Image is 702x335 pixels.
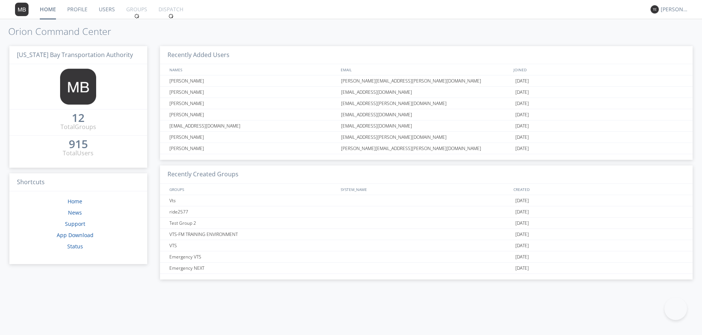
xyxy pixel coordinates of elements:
span: [DATE] [515,109,529,120]
a: News [68,209,82,216]
div: GROUPS [168,184,337,195]
div: [PERSON_NAME] [661,6,689,13]
div: [PERSON_NAME] [168,87,339,98]
div: 12 [72,114,85,122]
span: [DATE] [515,218,529,229]
a: 915 [69,140,88,149]
div: SYSTEM_NAME [339,184,512,195]
div: EMAIL [339,64,512,75]
div: [EMAIL_ADDRESS][DOMAIN_NAME] [339,120,513,131]
a: [PERSON_NAME][EMAIL_ADDRESS][DOMAIN_NAME][DATE] [160,87,693,98]
div: [PERSON_NAME] [168,132,339,143]
span: [DATE] [515,143,529,154]
div: [EMAIL_ADDRESS][DOMAIN_NAME] [339,87,513,98]
div: Emergency NEXT [168,263,339,273]
a: [PERSON_NAME][EMAIL_ADDRESS][PERSON_NAME][DOMAIN_NAME][DATE] [160,98,693,109]
a: 12 [72,114,85,123]
div: [PERSON_NAME] [168,98,339,109]
div: NAMES [168,64,337,75]
a: Vts[DATE] [160,195,693,206]
a: VTS[DATE] [160,240,693,251]
div: [EMAIL_ADDRESS][DOMAIN_NAME] [339,109,513,120]
a: Emergency VTS[DATE] [160,251,693,263]
img: 373638.png [60,69,96,105]
a: [EMAIL_ADDRESS][DOMAIN_NAME][EMAIL_ADDRESS][DOMAIN_NAME][DATE] [160,120,693,132]
span: [DATE] [515,120,529,132]
a: App Download [57,231,94,239]
div: [PERSON_NAME] [168,75,339,86]
div: VTS-FM TRAINING ENVIRONMENT [168,229,339,240]
div: [PERSON_NAME] [168,143,339,154]
a: Home [68,198,82,205]
h3: Shortcuts [9,173,147,192]
img: 373638.png [651,5,659,14]
span: [DATE] [515,251,529,263]
img: 373638.png [15,3,29,16]
h3: Recently Created Groups [160,165,693,184]
span: [DATE] [515,263,529,274]
span: [DATE] [515,132,529,143]
div: [PERSON_NAME][EMAIL_ADDRESS][PERSON_NAME][DOMAIN_NAME] [339,143,513,154]
span: [DATE] [515,87,529,98]
a: VTS-FM TRAINING ENVIRONMENT[DATE] [160,229,693,240]
div: Test Group 2 [168,218,339,228]
span: [DATE] [515,98,529,109]
div: Total Groups [60,123,96,131]
div: 915 [69,140,88,148]
img: spin.svg [168,14,174,19]
div: Total Users [63,149,94,158]
span: [DATE] [515,75,529,87]
div: Emergency VTS [168,251,339,262]
a: [PERSON_NAME][PERSON_NAME][EMAIL_ADDRESS][PERSON_NAME][DOMAIN_NAME][DATE] [160,143,693,154]
div: [EMAIL_ADDRESS][DOMAIN_NAME] [168,120,339,131]
span: [DATE] [515,195,529,206]
a: [PERSON_NAME][EMAIL_ADDRESS][PERSON_NAME][DOMAIN_NAME][DATE] [160,132,693,143]
a: Emergency NEXT[DATE] [160,263,693,274]
div: [EMAIL_ADDRESS][PERSON_NAME][DOMAIN_NAME] [339,98,513,109]
a: [PERSON_NAME][PERSON_NAME][EMAIL_ADDRESS][PERSON_NAME][DOMAIN_NAME][DATE] [160,75,693,87]
div: VTS [168,240,339,251]
span: [US_STATE] Bay Transportation Authority [17,51,133,59]
div: ride2577 [168,206,339,217]
a: Test Group 2[DATE] [160,218,693,229]
div: Vts [168,195,339,206]
div: JOINED [512,64,685,75]
a: ride2577[DATE] [160,206,693,218]
h3: Recently Added Users [160,46,693,65]
a: Status [67,243,83,250]
a: Support [65,220,85,227]
div: CREATED [512,184,685,195]
div: [PERSON_NAME] [168,109,339,120]
img: spin.svg [134,14,139,19]
div: [PERSON_NAME][EMAIL_ADDRESS][PERSON_NAME][DOMAIN_NAME] [339,75,513,86]
a: [PERSON_NAME][EMAIL_ADDRESS][DOMAIN_NAME][DATE] [160,109,693,120]
span: [DATE] [515,206,529,218]
span: [DATE] [515,229,529,240]
div: [EMAIL_ADDRESS][PERSON_NAME][DOMAIN_NAME] [339,132,513,143]
span: [DATE] [515,240,529,251]
iframe: Toggle Customer Support [664,297,687,320]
